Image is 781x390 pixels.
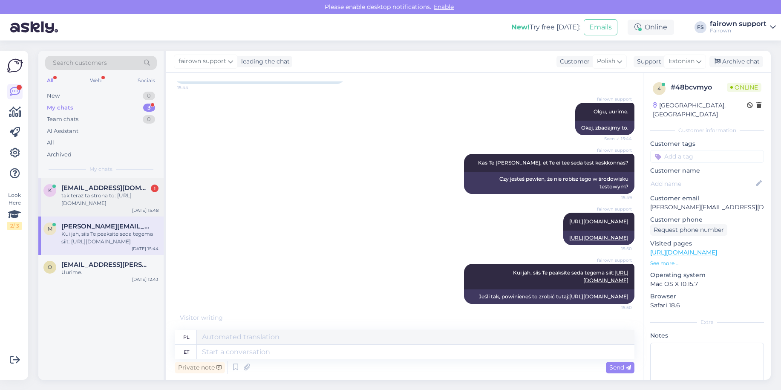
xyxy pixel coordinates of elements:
div: fairown support [710,20,767,27]
span: Seen ✓ 15:44 [600,136,632,142]
div: Extra [650,318,764,326]
span: Kas Te [PERSON_NAME], et Te ei tee seda test keskkonnas? [478,159,628,166]
div: [DATE] 12:43 [132,276,159,283]
div: [DATE] 15:48 [132,207,159,214]
span: My chats [89,165,112,173]
span: 15:44 [177,84,209,91]
div: AI Assistant [47,127,78,136]
p: See more ... [650,260,764,267]
div: Uurime. [61,269,159,276]
div: Customer [556,57,590,66]
div: et [184,345,189,359]
div: Web [88,75,103,86]
div: New [47,92,60,100]
div: 0 [143,92,155,100]
span: fairown support [179,57,226,66]
div: Archived [47,150,72,159]
div: 2 / 3 [7,222,22,230]
span: 4 [657,85,661,92]
div: Customer information [650,127,764,134]
a: [URL][DOMAIN_NAME] [650,248,717,256]
p: [PERSON_NAME][EMAIL_ADDRESS][DOMAIN_NAME] [650,203,764,212]
span: 15:50 [600,246,632,252]
div: Okej, zbadajmy to. [575,121,634,135]
p: Browser [650,292,764,301]
div: Czy jesteś pewien, że nie robisz tego w środowisku testowym? [464,172,634,194]
div: [GEOGRAPHIC_DATA], [GEOGRAPHIC_DATA] [653,101,747,119]
div: All [47,139,54,147]
span: Michal.przybylczak@ispot.pl [61,222,150,230]
p: Customer name [650,166,764,175]
div: [DATE] 15:44 [132,246,159,252]
span: Online [727,83,761,92]
p: Safari 18.6 [650,301,764,310]
div: All [45,75,55,86]
div: Online [628,20,674,35]
div: My chats [47,104,73,112]
span: 15:49 [600,194,632,201]
div: 3 [143,104,155,112]
div: pl [183,330,190,344]
span: kamila.gora@ispot.pl [61,184,150,192]
p: Notes [650,331,764,340]
div: Archive chat [709,56,763,67]
input: Add name [651,179,754,188]
img: Askly Logo [7,58,23,74]
div: Kui jah, siis Te peaksite seda tegema siit: [URL][DOMAIN_NAME] [61,230,159,246]
span: Send [609,364,631,371]
div: Try free [DATE]: [511,22,580,32]
span: Estonian [669,57,695,66]
div: # 48bcvmyo [671,82,727,92]
span: fairown support [597,257,632,263]
span: oliwia.wojcik@ispot.pl [61,261,150,269]
p: Visited pages [650,239,764,248]
div: Look Here [7,191,22,230]
span: Search customers [53,58,107,67]
div: Private note [175,362,225,373]
div: Request phone number [650,224,727,236]
span: k [48,187,52,194]
p: Mac OS X 10.15.7 [650,280,764,289]
span: fairown support [597,147,632,153]
div: 1 [151,185,159,192]
div: Visitor writing [175,313,634,322]
div: Team chats [47,115,78,124]
p: Customer tags [650,139,764,148]
span: . [223,314,224,321]
span: Polish [597,57,615,66]
span: o [48,264,52,270]
input: Add a tag [650,150,764,163]
span: fairown support [597,96,632,102]
div: FS [695,21,706,33]
span: M [48,225,52,232]
span: Olgu, uurime. [594,108,628,115]
div: Socials [136,75,157,86]
p: Customer phone [650,215,764,224]
a: [URL][DOMAIN_NAME] [569,234,628,241]
div: 0 [143,115,155,124]
div: leading the chat [238,57,290,66]
span: 15:50 [600,304,632,311]
b: New! [511,23,530,31]
p: Operating system [650,271,764,280]
span: fairown support [597,206,632,212]
a: [URL][DOMAIN_NAME] [569,218,628,225]
a: [URL][DOMAIN_NAME] [569,293,628,300]
div: Jeśli tak, powinieneś to zrobić tutaj: [464,289,634,304]
button: Emails [584,19,617,35]
div: Fairown [710,27,767,34]
div: tak teraz ta strona to: [URL][DOMAIN_NAME] [61,192,159,207]
span: Enable [431,3,456,11]
span: Kui jah, siis Te peaksite seda tegema siit: [513,269,628,283]
div: Support [634,57,661,66]
p: Customer email [650,194,764,203]
a: fairown supportFairown [710,20,776,34]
